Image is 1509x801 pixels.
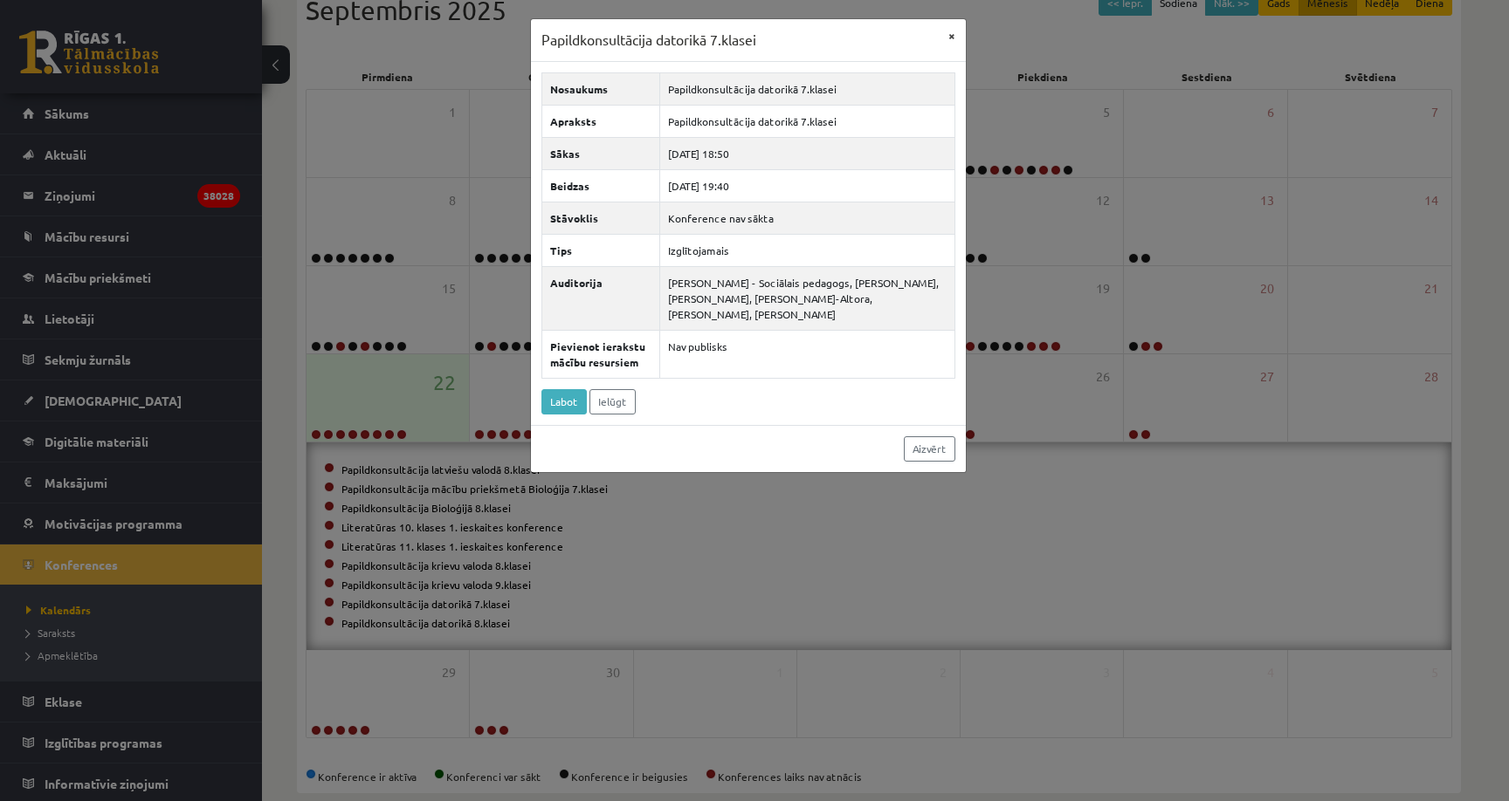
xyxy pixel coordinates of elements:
[541,137,659,169] th: Sākas
[659,330,954,378] td: Nav publisks
[659,266,954,330] td: [PERSON_NAME] - Sociālais pedagogs, [PERSON_NAME], [PERSON_NAME], [PERSON_NAME]-Altora, [PERSON_N...
[541,389,587,414] a: Labot
[541,169,659,202] th: Beidzas
[589,389,636,414] a: Ielūgt
[541,202,659,234] th: Stāvoklis
[659,234,954,266] td: Izglītojamais
[659,169,954,202] td: [DATE] 19:40
[659,137,954,169] td: [DATE] 18:50
[541,72,659,105] th: Nosaukums
[541,266,659,330] th: Auditorija
[659,202,954,234] td: Konference nav sākta
[938,19,966,52] button: ×
[541,30,756,51] h3: Papildkonsultācija datorikā 7.klasei
[659,105,954,137] td: Papildkonsultācija datorikā 7.klasei
[659,72,954,105] td: Papildkonsultācija datorikā 7.klasei
[541,105,659,137] th: Apraksts
[541,330,659,378] th: Pievienot ierakstu mācību resursiem
[541,234,659,266] th: Tips
[904,436,955,462] a: Aizvērt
